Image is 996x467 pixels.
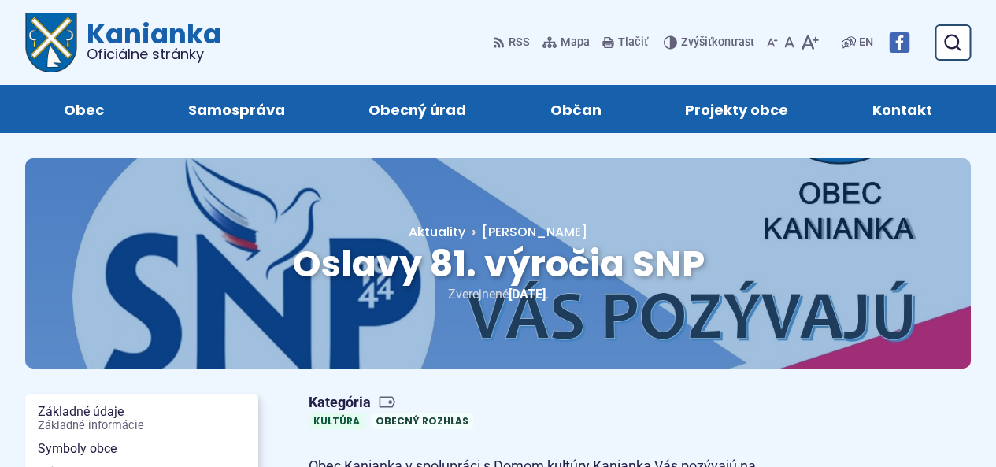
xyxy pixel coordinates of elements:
[859,33,873,52] span: EN
[846,85,959,133] a: Kontakt
[87,47,221,61] span: Oficiálne stránky
[681,36,754,50] span: kontrast
[465,223,587,241] a: [PERSON_NAME]
[342,85,493,133] a: Obecný úrad
[38,400,246,437] span: Základné údaje
[685,85,788,133] span: Projekty obce
[25,400,258,437] a: Základné údajeZákladné informácie
[561,33,590,52] span: Mapa
[368,85,466,133] span: Obecný úrad
[509,287,546,302] span: [DATE]
[76,284,920,305] p: Zverejnené .
[64,85,104,133] span: Obec
[38,437,246,461] span: Symboly obce
[25,437,258,461] a: Symboly obce
[482,223,587,241] span: [PERSON_NAME]
[25,13,77,72] img: Prejsť na domovskú stránku
[38,85,131,133] a: Obec
[162,85,312,133] a: Samospráva
[618,36,648,50] span: Tlačiť
[856,33,876,52] a: EN
[889,32,909,53] img: Prejsť na Facebook stránku
[409,223,465,241] a: Aktuality
[550,85,602,133] span: Občan
[872,85,932,133] span: Kontakt
[509,33,530,52] span: RSS
[798,26,822,59] button: Zväčšiť veľkosť písma
[292,239,705,289] span: Oslavy 81. výročia SNP
[371,413,473,429] a: Obecný rozhlas
[781,26,798,59] button: Nastaviť pôvodnú veľkosť písma
[25,13,221,72] a: Logo Kanianka, prejsť na domovskú stránku.
[309,394,479,412] span: Kategória
[309,413,365,429] a: Kultúra
[664,26,757,59] button: Zvýšiťkontrast
[539,26,593,59] a: Mapa
[493,26,533,59] a: RSS
[764,26,781,59] button: Zmenšiť veľkosť písma
[599,26,651,59] button: Tlačiť
[681,35,712,49] span: Zvýšiť
[659,85,815,133] a: Projekty obce
[188,85,285,133] span: Samospráva
[524,85,628,133] a: Občan
[38,420,246,432] span: Základné informácie
[77,20,221,61] span: Kanianka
